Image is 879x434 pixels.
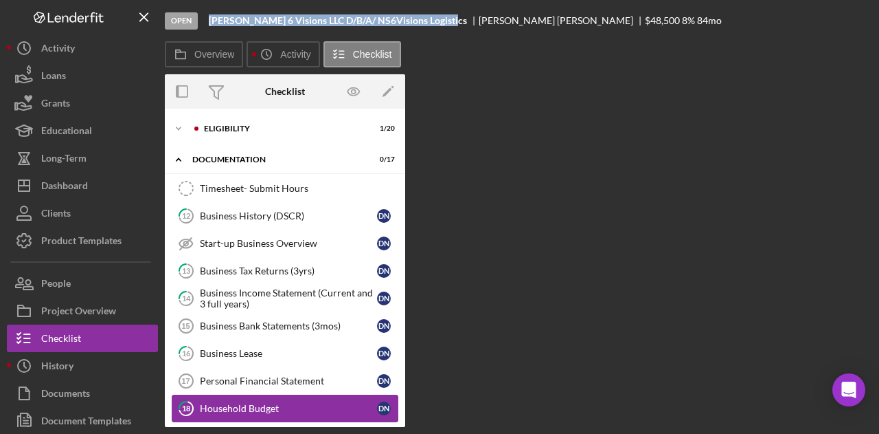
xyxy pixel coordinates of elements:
button: Long-Term [7,144,158,172]
div: Eligibility [204,124,361,133]
div: Checklist [41,325,81,356]
a: Timesheet- Submit Hours [172,175,398,202]
button: Checklist [7,325,158,352]
div: People [41,270,71,301]
div: Product Templates [41,227,122,258]
div: Personal Financial Statement [200,376,377,387]
div: Open Intercom Messenger [832,373,865,406]
button: Project Overview [7,297,158,325]
tspan: 15 [181,322,190,330]
a: 13Business Tax Returns (3yrs)DN [172,257,398,285]
div: Start-up Business Overview [200,238,377,249]
div: Project Overview [41,297,116,328]
div: Timesheet- Submit Hours [200,183,398,194]
label: Overview [194,49,234,60]
div: Open [165,12,198,30]
div: Clients [41,199,71,230]
div: Household Budget [200,403,377,414]
div: D N [377,402,391,415]
button: Loans [7,62,158,89]
button: Documents [7,380,158,407]
div: D N [377,319,391,333]
div: Long-Term [41,144,87,175]
a: 14Business Income Statement (Current and 3 full years)DN [172,285,398,312]
div: History [41,352,73,383]
div: D N [377,292,391,305]
div: 84 mo [697,15,722,26]
b: [PERSON_NAME] 6 Visions LLC D/B/A/ NS6Visions Logistics [209,15,467,26]
div: Business Lease [200,348,377,359]
div: Loans [41,62,66,93]
div: Activity [41,34,75,65]
label: Activity [280,49,310,60]
div: D N [377,264,391,278]
div: 1 / 20 [370,124,395,133]
button: Activity [7,34,158,62]
tspan: 17 [181,377,190,385]
div: Business Tax Returns (3yrs) [200,265,377,276]
button: Product Templates [7,227,158,254]
div: Grants [41,89,70,120]
tspan: 14 [182,294,191,303]
tspan: 13 [182,266,190,275]
div: 8 % [682,15,695,26]
div: 0 / 17 [370,155,395,164]
a: Start-up Business OverviewDN [172,230,398,257]
div: Educational [41,117,92,148]
a: 12Business History (DSCR)DN [172,202,398,230]
tspan: 16 [182,349,191,358]
div: [PERSON_NAME] [PERSON_NAME] [479,15,645,26]
button: Overview [165,41,243,67]
div: documentation [192,155,361,164]
div: D N [377,237,391,250]
button: Educational [7,117,158,144]
div: D N [377,374,391,388]
a: 17Personal Financial StatementDN [172,367,398,395]
button: Dashboard [7,172,158,199]
tspan: 12 [182,211,190,220]
a: 15Business Bank Statements (3mos)DN [172,312,398,340]
div: Business Income Statement (Current and 3 full years) [200,287,377,310]
label: Checklist [353,49,392,60]
div: Dashboard [41,172,88,203]
a: 16Business LeaseDN [172,340,398,367]
button: Grants [7,89,158,117]
div: D N [377,347,391,360]
div: Business Bank Statements (3mos) [200,321,377,332]
div: Business History (DSCR) [200,210,377,221]
button: Checklist [323,41,401,67]
button: Activity [247,41,319,67]
div: D N [377,209,391,223]
button: People [7,270,158,297]
div: Documents [41,380,90,411]
button: Clients [7,199,158,227]
a: 18Household BudgetDN [172,395,398,422]
div: Checklist [265,86,305,97]
button: History [7,352,158,380]
span: $48,500 [645,14,680,26]
tspan: 18 [182,404,190,413]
